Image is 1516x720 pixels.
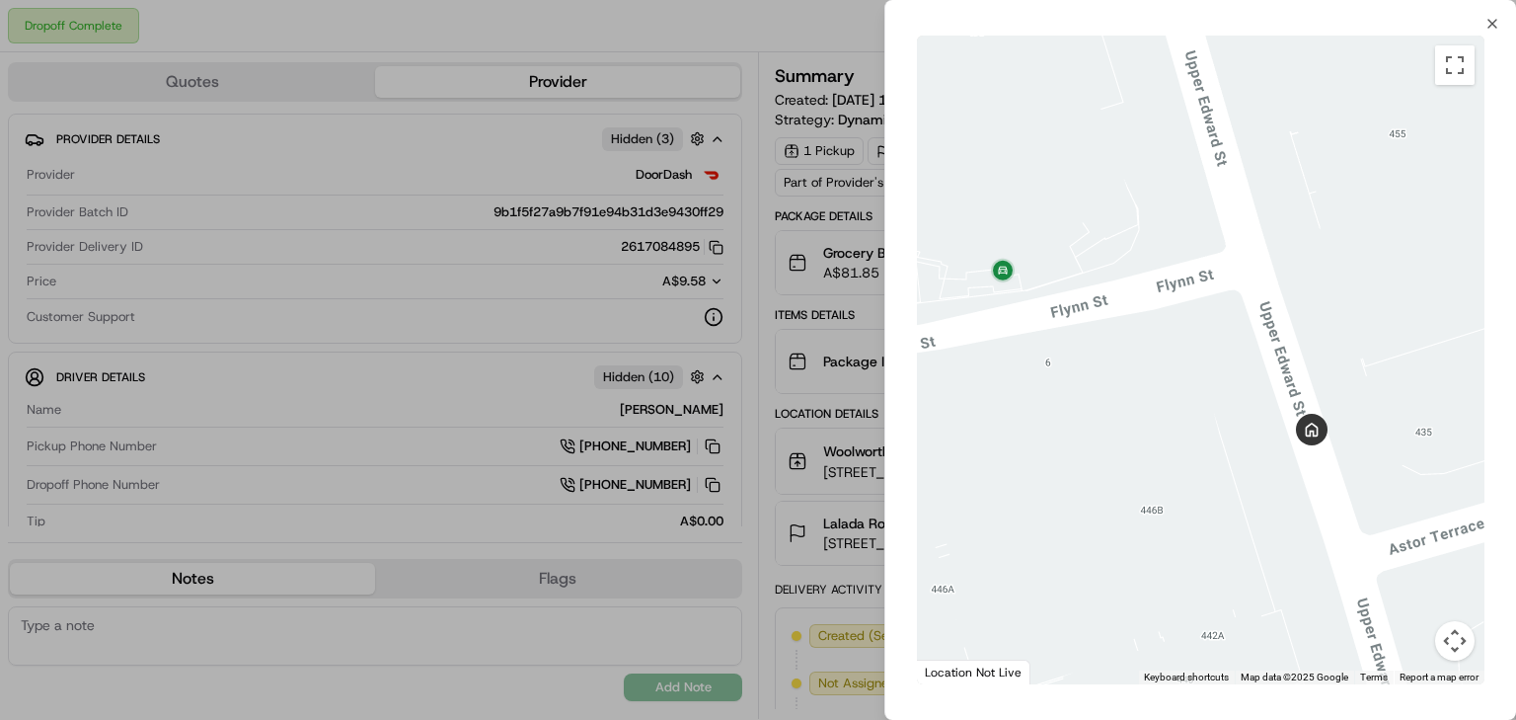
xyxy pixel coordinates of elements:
button: Keyboard shortcuts [1144,671,1229,684]
div: Location Not Live [917,660,1030,684]
a: Report a map error [1400,672,1478,682]
span: Map data ©2025 Google [1241,672,1348,682]
button: Toggle fullscreen view [1435,45,1475,85]
img: Google [922,659,987,684]
a: Terms (opens in new tab) [1360,672,1388,682]
button: Map camera controls [1435,621,1475,661]
a: Open this area in Google Maps (opens a new window) [922,659,987,684]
